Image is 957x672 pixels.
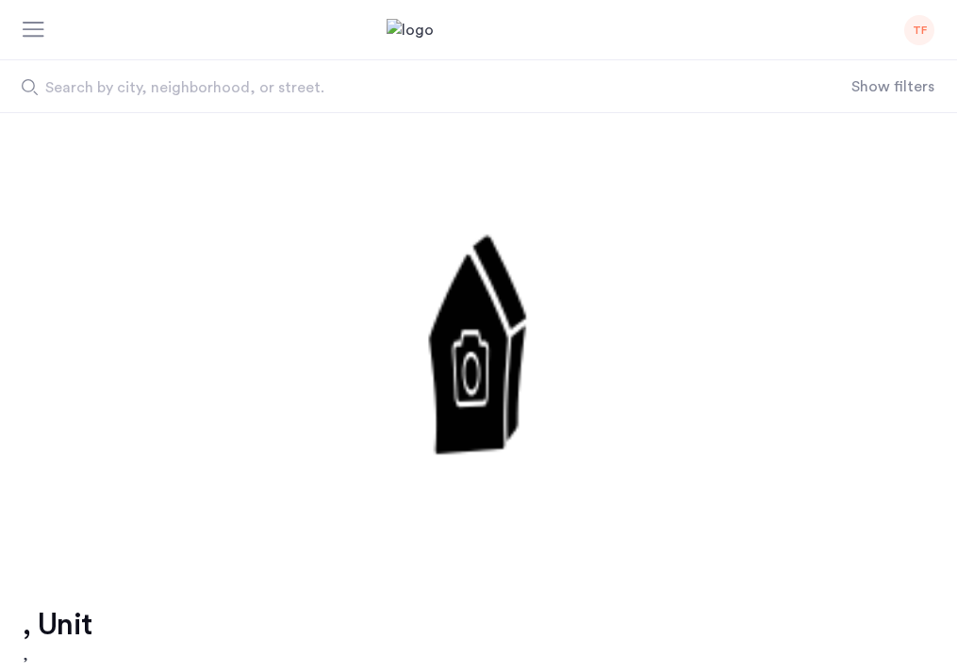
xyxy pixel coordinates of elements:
img: 2.gif [173,113,785,561]
h1: , Unit [23,606,91,644]
a: , Unit, [23,606,91,666]
div: TF [904,15,934,45]
h2: , [23,644,91,666]
span: Search by city, neighborhood, or street. [45,76,726,99]
button: Show or hide filters [851,75,934,98]
a: Cazamio logo [387,19,571,41]
img: logo [387,19,571,41]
